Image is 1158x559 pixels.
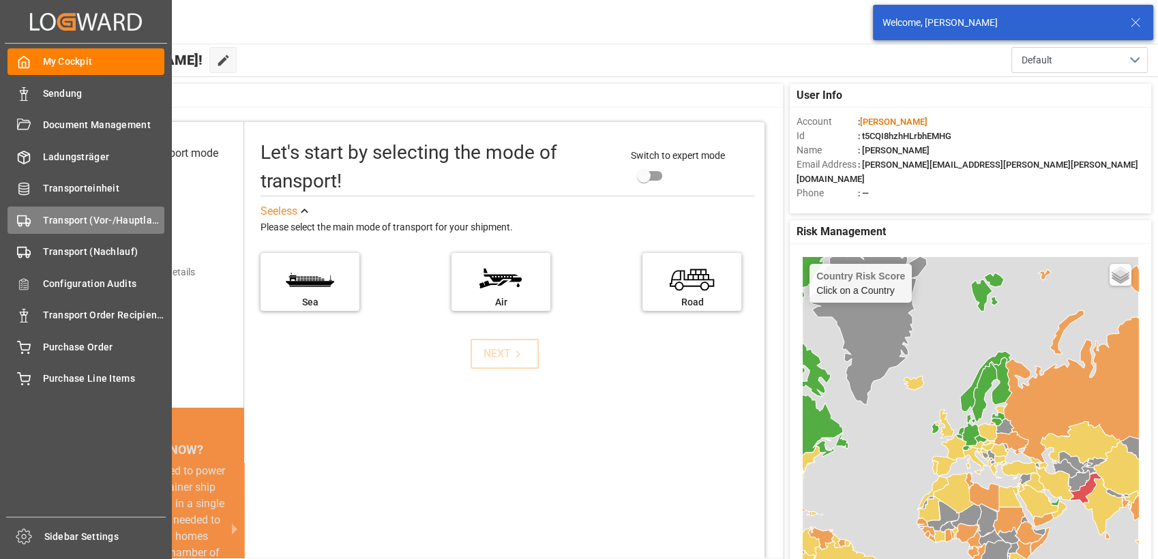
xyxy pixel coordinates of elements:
[261,138,617,196] div: Let's start by selecting the mode of transport!
[1110,264,1131,286] a: Layers
[43,372,165,386] span: Purchase Line Items
[8,48,164,75] a: My Cockpit
[471,339,539,369] button: NEXT
[797,129,858,143] span: Id
[43,150,165,164] span: Ladungsträger
[649,295,734,309] div: Road
[797,160,1138,184] span: : [PERSON_NAME][EMAIL_ADDRESS][PERSON_NAME][PERSON_NAME][DOMAIN_NAME]
[797,143,858,157] span: Name
[816,271,905,282] h4: Country Risk Score
[858,202,892,213] span: : Shipper
[8,302,164,329] a: Transport Order Recipients
[797,186,858,200] span: Phone
[267,295,353,309] div: Sea
[858,117,927,127] span: :
[858,131,951,141] span: : t5CQI8hzhHLrbhEMHG
[8,333,164,360] a: Purchase Order
[8,365,164,392] a: Purchase Line Items
[631,150,725,161] span: Switch to expert mode
[8,207,164,233] a: Transport (Vor-/Hauptlauf)
[43,55,165,69] span: My Cockpit
[8,175,164,202] a: Transporteinheit
[858,145,930,155] span: : [PERSON_NAME]
[797,87,842,104] span: User Info
[8,112,164,138] a: Document Management
[43,277,165,291] span: Configuration Audits
[261,203,297,220] div: See less
[797,224,886,240] span: Risk Management
[458,295,544,309] div: Air
[8,143,164,170] a: Ladungsträger
[797,115,858,129] span: Account
[1022,53,1052,67] span: Default
[43,340,165,354] span: Purchase Order
[816,271,905,296] div: Click on a Country
[484,346,525,362] div: NEXT
[882,16,1117,30] div: Welcome, [PERSON_NAME]
[860,117,927,127] span: [PERSON_NAME]
[8,239,164,265] a: Transport (Nachlauf)
[797,200,858,215] span: Account Type
[43,245,165,259] span: Transport (Nachlauf)
[1011,47,1148,73] button: open menu
[261,220,755,236] div: Please select the main mode of transport for your shipment.
[43,87,165,101] span: Sendung
[43,213,165,228] span: Transport (Vor-/Hauptlauf)
[44,530,166,544] span: Sidebar Settings
[797,157,858,172] span: Email Address
[858,188,869,198] span: : —
[110,265,195,279] div: Add shipping details
[8,80,164,106] a: Sendung
[43,181,165,196] span: Transporteinheit
[43,118,165,132] span: Document Management
[43,308,165,322] span: Transport Order Recipients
